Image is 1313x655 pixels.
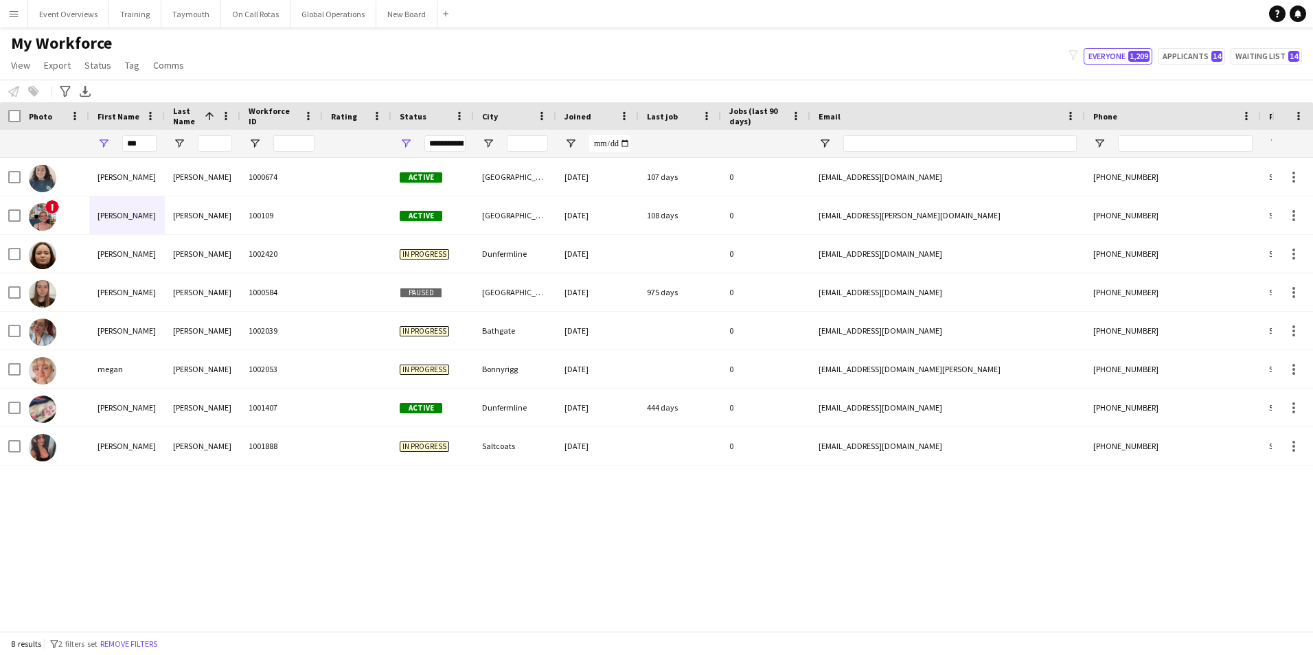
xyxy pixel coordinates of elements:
span: Last Name [173,106,199,126]
div: 0 [721,312,810,349]
div: [DATE] [556,389,639,426]
div: 0 [721,273,810,311]
span: Status [84,59,111,71]
div: [DATE] [556,235,639,273]
div: [PHONE_NUMBER] [1085,158,1261,196]
span: Status [400,111,426,122]
a: Comms [148,56,190,74]
button: On Call Rotas [221,1,290,27]
div: [PHONE_NUMBER] [1085,350,1261,388]
button: Open Filter Menu [249,137,261,150]
div: 1000674 [240,158,323,196]
div: [PERSON_NAME] [165,273,240,311]
div: [DATE] [556,196,639,234]
button: Open Filter Menu [482,137,494,150]
button: Open Filter Menu [819,137,831,150]
span: ! [45,200,59,214]
div: 0 [721,158,810,196]
div: [PHONE_NUMBER] [1085,273,1261,311]
div: [PHONE_NUMBER] [1085,196,1261,234]
div: [PERSON_NAME] [165,312,240,349]
div: [PERSON_NAME] [165,389,240,426]
div: 1001888 [240,427,323,465]
div: [PERSON_NAME] [165,427,240,465]
span: Workforce ID [249,106,298,126]
span: In progress [400,326,449,336]
div: [DATE] [556,427,639,465]
span: Paused [400,288,442,298]
div: [EMAIL_ADDRESS][DOMAIN_NAME] [810,312,1085,349]
div: Saltcoats [474,427,556,465]
div: [EMAIL_ADDRESS][DOMAIN_NAME] [810,427,1085,465]
div: [DATE] [556,273,639,311]
img: megan mchale [29,357,56,384]
img: Megan Cole [29,203,56,231]
a: View [5,56,36,74]
span: City [482,111,498,122]
div: [GEOGRAPHIC_DATA] [474,273,556,311]
div: 1002420 [240,235,323,273]
input: City Filter Input [507,135,548,152]
div: Dunfermline [474,389,556,426]
a: Export [38,56,76,74]
div: [PERSON_NAME] [89,312,165,349]
div: 975 days [639,273,721,311]
div: 108 days [639,196,721,234]
button: Waiting list14 [1231,48,1302,65]
span: In progress [400,365,449,375]
span: In progress [400,441,449,452]
span: Profile [1269,111,1297,122]
button: Everyone1,209 [1084,48,1152,65]
button: Taymouth [161,1,221,27]
div: 0 [721,350,810,388]
input: First Name Filter Input [122,135,157,152]
div: [PERSON_NAME] [89,389,165,426]
div: 100109 [240,196,323,234]
div: [EMAIL_ADDRESS][DOMAIN_NAME][PERSON_NAME] [810,350,1085,388]
div: 1000584 [240,273,323,311]
div: [EMAIL_ADDRESS][DOMAIN_NAME] [810,158,1085,196]
img: Megan Mitchell [29,395,56,423]
span: Phone [1093,111,1117,122]
span: Active [400,403,442,413]
img: Megan Martin [29,319,56,346]
button: Open Filter Menu [1093,137,1106,150]
span: View [11,59,30,71]
button: Open Filter Menu [1269,137,1281,150]
div: [PERSON_NAME] [165,350,240,388]
a: Status [79,56,117,74]
span: Photo [29,111,52,122]
div: 1001407 [240,389,323,426]
app-action-btn: Advanced filters [57,83,73,100]
div: [PERSON_NAME] [165,235,240,273]
div: [PERSON_NAME] [165,158,240,196]
div: [GEOGRAPHIC_DATA] [474,196,556,234]
div: 0 [721,389,810,426]
div: 107 days [639,158,721,196]
div: [PHONE_NUMBER] [1085,235,1261,273]
img: Megan Aitken [29,165,56,192]
img: Megan Holliman [29,280,56,308]
div: 444 days [639,389,721,426]
button: Open Filter Menu [98,137,110,150]
input: Last Name Filter Input [198,135,232,152]
input: Workforce ID Filter Input [273,135,315,152]
button: Open Filter Menu [173,137,185,150]
img: Megan Pettigrew [29,434,56,461]
button: New Board [376,1,437,27]
span: My Workforce [11,33,112,54]
div: [PERSON_NAME] [89,196,165,234]
div: [DATE] [556,350,639,388]
app-action-btn: Export XLSX [77,83,93,100]
div: [EMAIL_ADDRESS][DOMAIN_NAME] [810,273,1085,311]
span: First Name [98,111,139,122]
span: 14 [1211,51,1222,62]
input: Phone Filter Input [1118,135,1253,152]
div: [EMAIL_ADDRESS][PERSON_NAME][DOMAIN_NAME] [810,196,1085,234]
div: [PHONE_NUMBER] [1085,389,1261,426]
button: Event Overviews [28,1,109,27]
span: 14 [1288,51,1299,62]
span: Jobs (last 90 days) [729,106,786,126]
button: Remove filters [98,636,160,652]
div: Bonnyrigg [474,350,556,388]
